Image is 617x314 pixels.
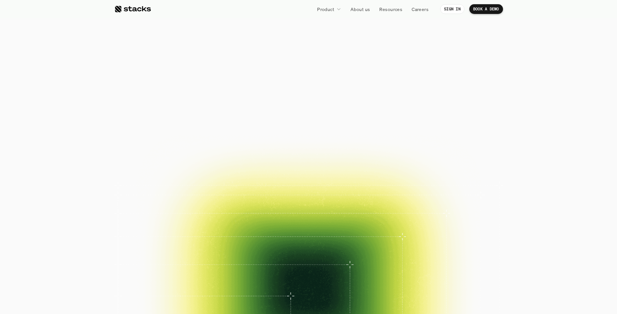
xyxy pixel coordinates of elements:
p: Product [317,6,334,13]
span: Reimagined. [232,73,385,101]
a: BOOK A DEMO [244,138,301,153]
a: SIGN IN [440,4,464,14]
p: BOOK A DEMO [255,141,290,150]
p: About us [350,6,370,13]
p: Careers [412,6,428,13]
a: About us [347,3,374,15]
span: financial [246,45,352,73]
p: Close your books faster, smarter, and risk-free with Stacks, the AI tool for accounting teams. [232,111,385,130]
p: BOOK A DEMO [473,7,499,11]
a: BOOK A DEMO [469,4,503,14]
a: Careers [408,3,432,15]
a: EXPLORE PRODUCT [304,138,373,153]
p: Resources [379,6,402,13]
p: SIGN IN [444,7,461,11]
p: EXPLORE PRODUCT [314,141,362,150]
span: close. [358,45,425,73]
a: Resources [375,3,406,15]
span: The [192,45,241,73]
